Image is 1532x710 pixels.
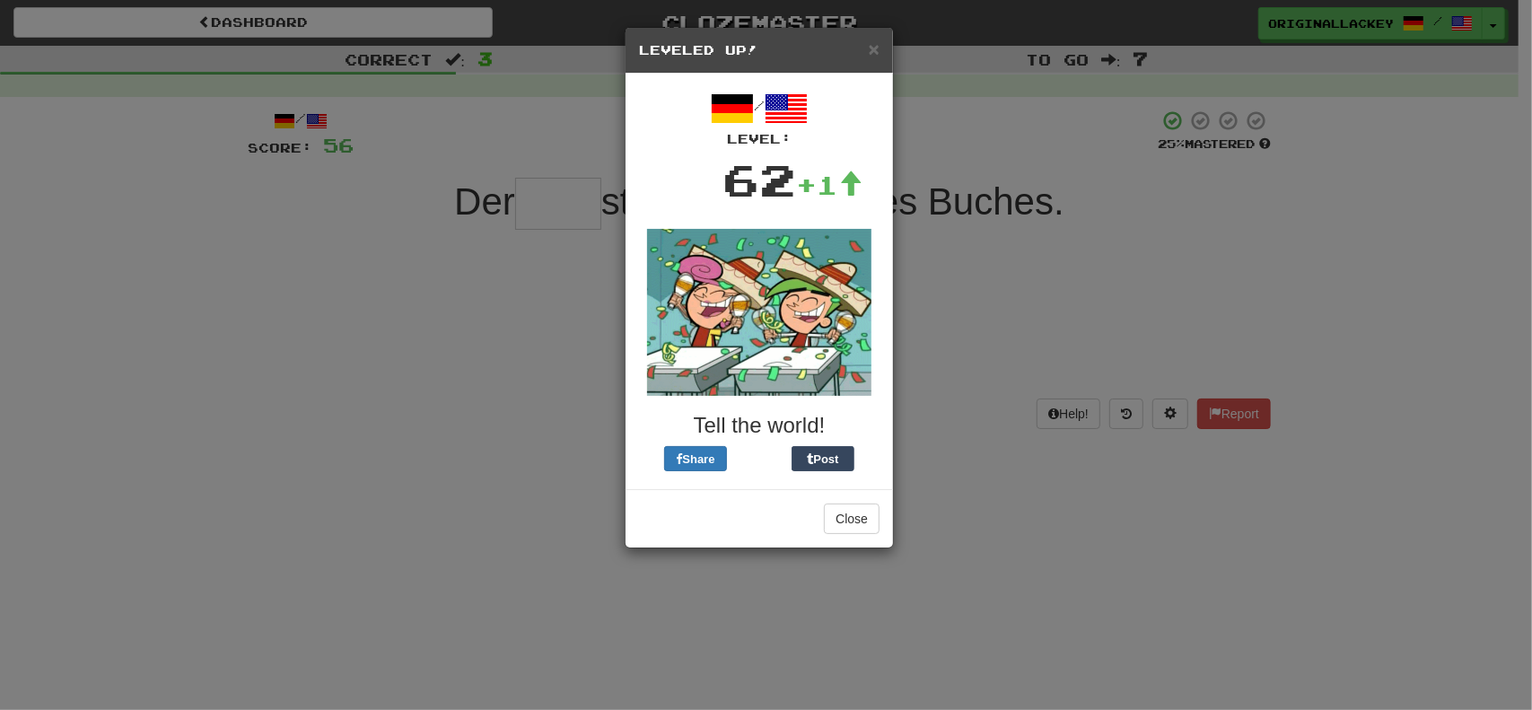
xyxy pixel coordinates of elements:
iframe: X Post Button [727,446,792,471]
button: Close [824,504,880,534]
button: Close [869,39,880,58]
h3: Tell the world! [639,414,880,437]
div: +1 [796,167,862,203]
div: 62 [722,148,796,211]
div: Level: [639,130,880,148]
div: / [639,87,880,148]
button: Share [664,446,727,471]
h5: Leveled Up! [639,41,880,59]
span: × [869,39,880,59]
img: fairly-odd-parents-da00311291977d55ff188899e898f38bf0ea27628e4b7d842fa96e17094d9a08.gif [647,229,871,396]
button: Post [792,446,854,471]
